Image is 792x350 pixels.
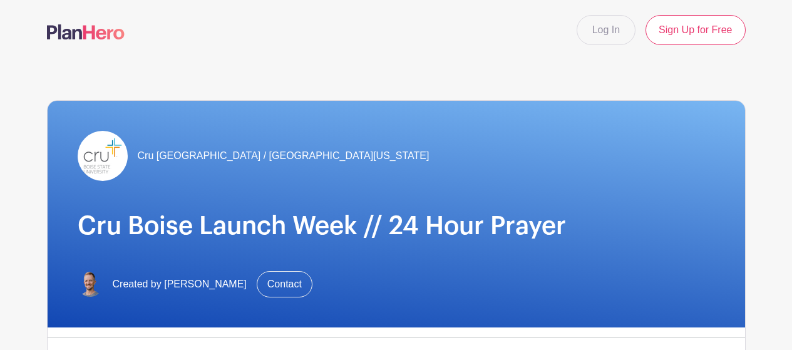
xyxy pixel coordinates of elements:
span: Cru [GEOGRAPHIC_DATA] / [GEOGRAPHIC_DATA][US_STATE] [138,148,429,163]
img: BSU_CruLockup.png [78,131,128,181]
span: Created by [PERSON_NAME] [113,277,247,292]
img: logo-507f7623f17ff9eddc593b1ce0a138ce2505c220e1c5a4e2b4648c50719b7d32.svg [47,24,125,39]
h1: Cru Boise Launch Week // 24 Hour Prayer [78,211,715,241]
a: Contact [257,271,312,297]
a: Log In [577,15,635,45]
img: 2022%20Billy%20profile%20pic%20white%20background.PNG [78,272,103,297]
a: Sign Up for Free [645,15,745,45]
